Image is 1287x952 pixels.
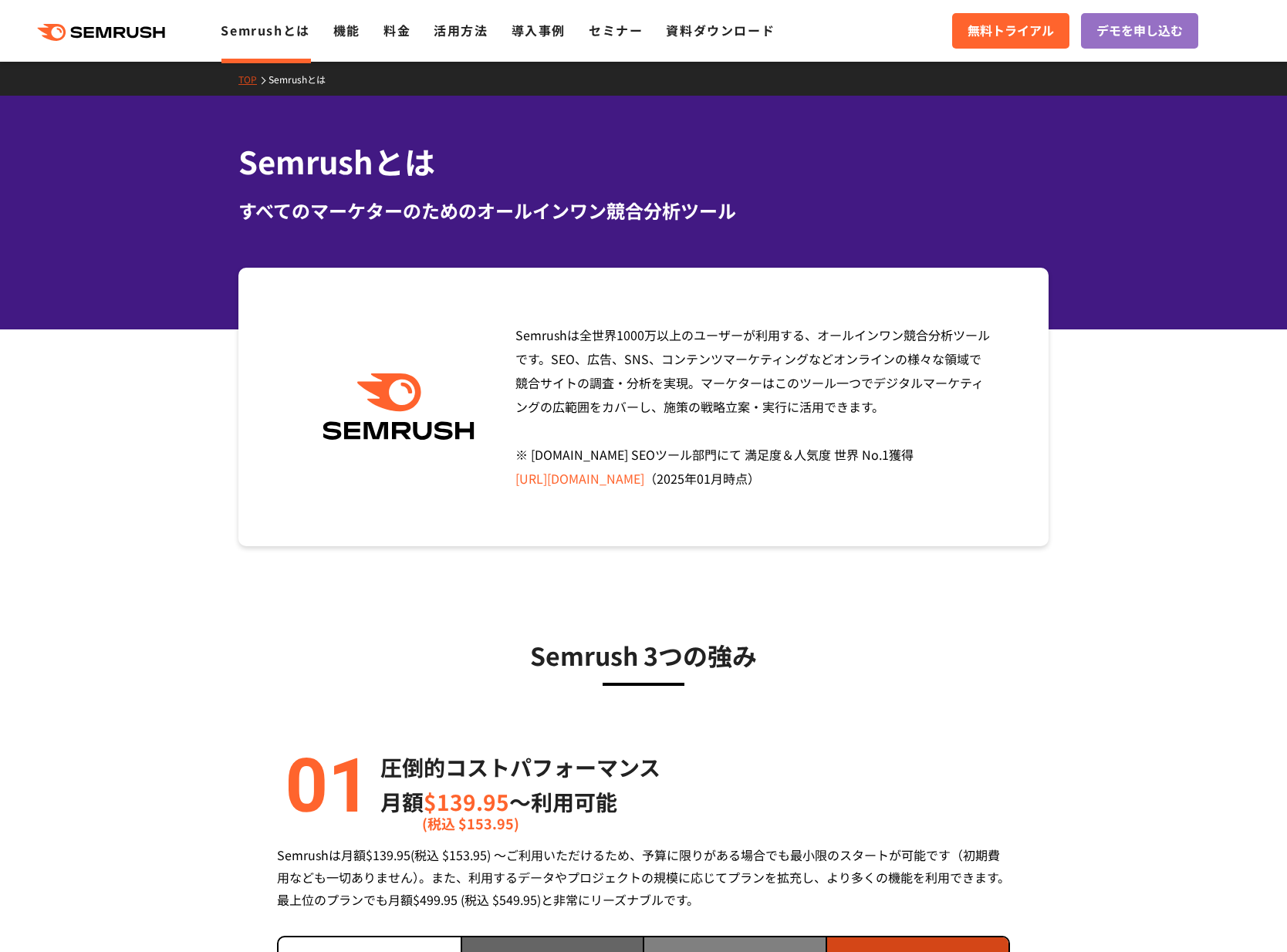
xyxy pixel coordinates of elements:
img: Semrush [315,373,482,441]
img: alt [277,750,370,819]
p: 月額 〜利用可能 [380,785,660,819]
a: [URL][DOMAIN_NAME] [515,469,644,488]
a: セミナー [589,21,643,39]
div: すべてのマーケターのためのオールインワン競合分析ツール [238,197,1049,224]
span: $139.95 [424,786,509,817]
a: 無料トライアル [952,13,1069,49]
span: Semrushは全世界1000万以上のユーザーが利用する、オールインワン競合分析ツールです。SEO、広告、SNS、コンテンツマーケティングなどオンラインの様々な領域で競合サイトの調査・分析を実現... [515,326,990,488]
p: 圧倒的コストパフォーマンス [380,750,660,785]
span: 無料トライアル [968,21,1054,41]
a: Semrushとは [269,73,337,86]
a: TOP [238,73,269,86]
span: (税込 $153.95) [422,806,519,841]
a: デモを申し込む [1081,13,1198,49]
a: 導入事例 [512,21,566,39]
a: 活用方法 [434,21,488,39]
span: デモを申し込む [1096,21,1183,41]
a: 資料ダウンロード [666,21,775,39]
h1: Semrushとは [238,139,1049,184]
a: 料金 [383,21,410,39]
a: 機能 [333,21,360,39]
h3: Semrush 3つの強み [277,636,1010,674]
a: Semrushとは [221,21,309,39]
div: Semrushは月額$139.95(税込 $153.95) ～ご利用いただけるため、予算に限りがある場合でも最小限のスタートが可能です（初期費用なども一切ありません）。また、利用するデータやプロ... [277,844,1010,911]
